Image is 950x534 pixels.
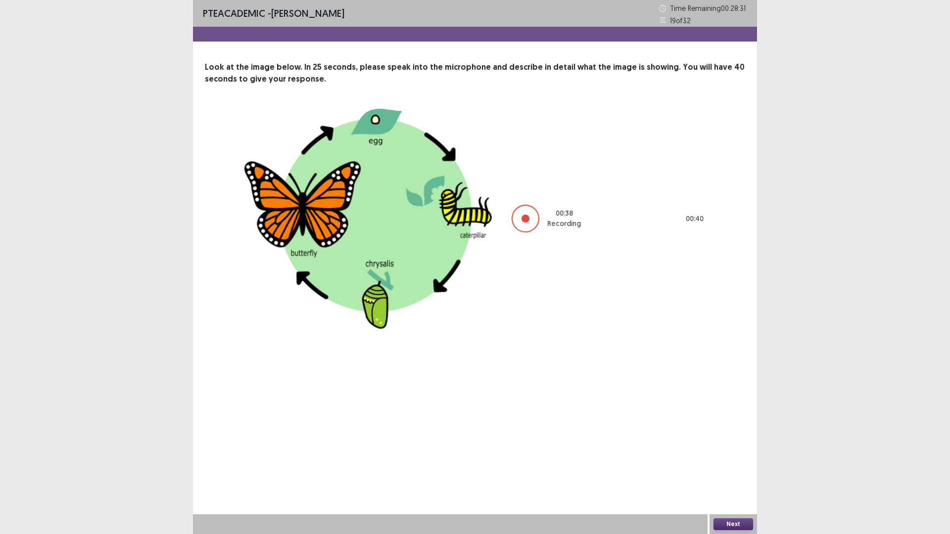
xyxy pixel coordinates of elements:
[205,61,745,85] p: Look at the image below. In 25 seconds, please speak into the microphone and describe in detail w...
[547,219,581,229] p: Recording
[686,214,704,224] p: 00 : 40
[670,15,691,26] p: 19 of 32
[713,518,753,530] button: Next
[203,7,265,19] span: PTE academic
[244,109,492,329] img: image-description
[670,3,747,13] p: Time Remaining 00 : 28 : 31
[556,208,573,219] p: 00 : 38
[203,6,344,21] p: - [PERSON_NAME]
